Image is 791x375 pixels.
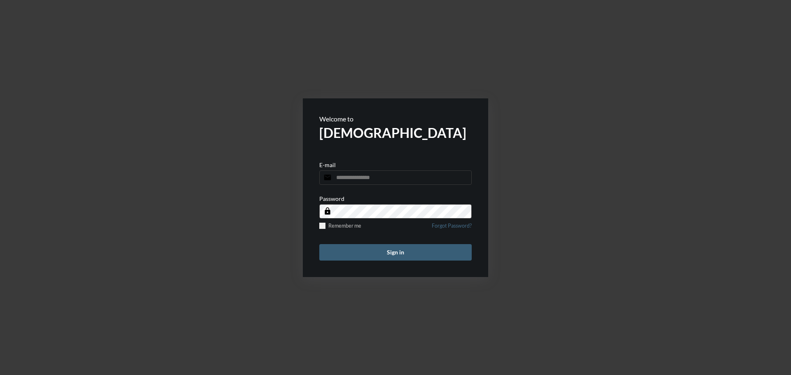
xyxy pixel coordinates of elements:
[432,223,472,234] a: Forgot Password?
[319,195,344,202] p: Password
[319,115,472,123] p: Welcome to
[319,161,336,168] p: E-mail
[319,223,361,229] label: Remember me
[319,244,472,261] button: Sign in
[319,125,472,141] h2: [DEMOGRAPHIC_DATA]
